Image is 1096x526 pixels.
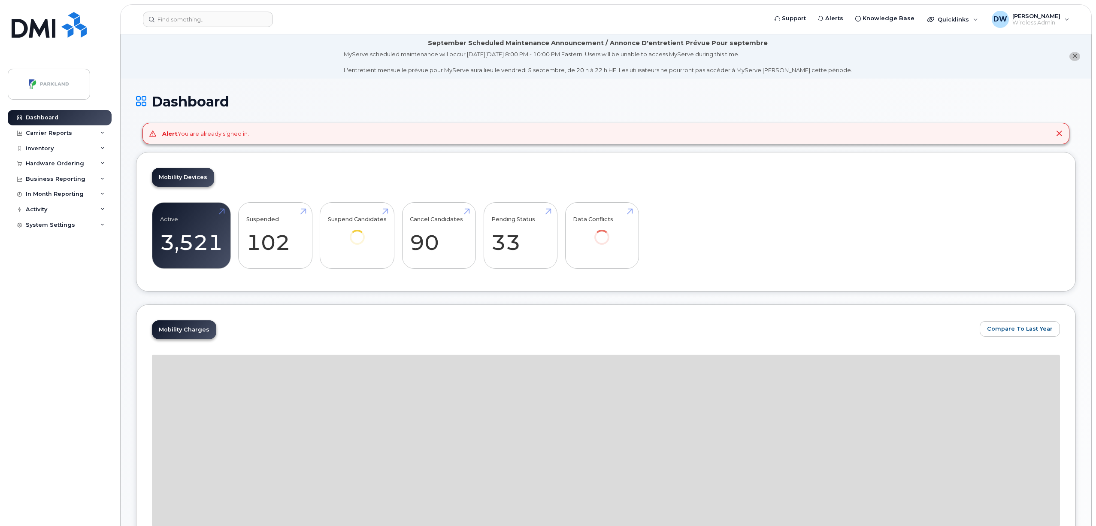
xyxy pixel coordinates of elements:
[152,168,214,187] a: Mobility Devices
[162,130,249,138] div: You are already signed in.
[428,39,768,48] div: September Scheduled Maintenance Announcement / Annonce D'entretient Prévue Pour septembre
[328,207,387,257] a: Suspend Candidates
[344,50,852,74] div: MyServe scheduled maintenance will occur [DATE][DATE] 8:00 PM - 10:00 PM Eastern. Users will be u...
[491,207,549,264] a: Pending Status 33
[987,325,1053,333] span: Compare To Last Year
[246,207,304,264] a: Suspended 102
[136,94,1076,109] h1: Dashboard
[410,207,468,264] a: Cancel Candidates 90
[573,207,631,257] a: Data Conflicts
[162,130,178,137] strong: Alert
[1069,52,1080,61] button: close notification
[152,320,216,339] a: Mobility Charges
[980,321,1060,337] button: Compare To Last Year
[160,207,223,264] a: Active 3,521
